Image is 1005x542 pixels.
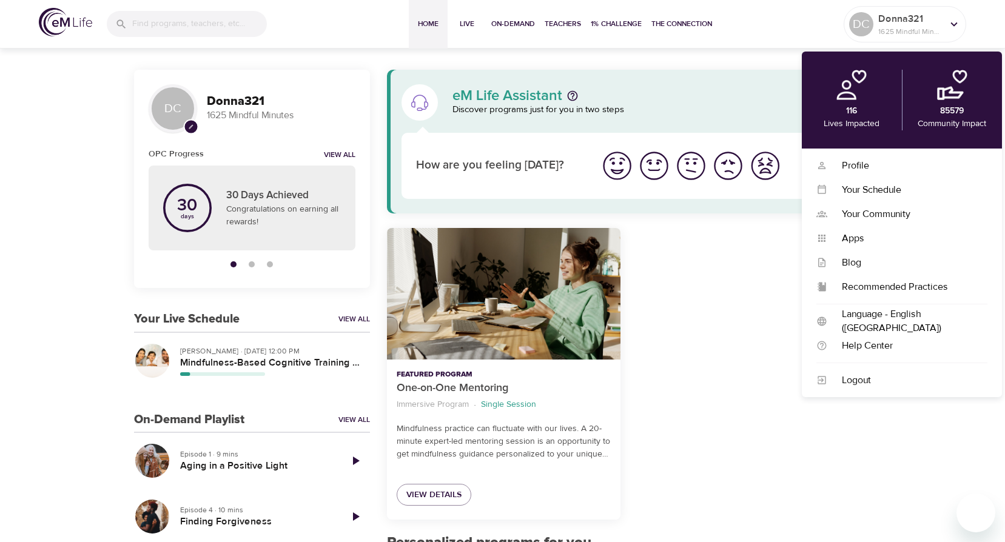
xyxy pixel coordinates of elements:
p: Congratulations on earning all rewards! [226,203,341,229]
img: community.png [937,70,967,100]
p: How are you feeling [DATE]? [416,157,584,175]
div: DC [149,84,197,133]
input: Find programs, teachers, etc... [132,11,267,37]
img: worst [748,149,782,182]
h3: Your Live Schedule [134,312,240,326]
p: days [177,214,197,219]
a: View all notifications [324,150,355,161]
nav: breadcrumb [397,396,611,413]
span: On-Demand [491,18,535,30]
p: 30 Days Achieved [226,188,341,204]
h5: Finding Forgiveness [180,515,331,528]
div: Apps [827,232,987,246]
button: Aging in a Positive Light [134,443,170,479]
h6: OPC Progress [149,147,204,161]
span: View Details [406,487,462,503]
button: I'm feeling ok [673,147,710,184]
a: Play Episode [341,502,370,531]
button: One-on-One Mentoring [387,228,620,360]
button: Finding Forgiveness [134,498,170,535]
div: Help Center [827,339,987,353]
div: Blog [827,256,987,270]
p: Lives Impacted [824,118,879,130]
img: bad [711,149,745,182]
p: Immersive Program [397,398,469,411]
p: 85579 [940,105,964,118]
div: Logout [827,373,987,387]
img: eM Life Assistant [410,93,429,112]
p: eM Life Assistant [452,89,562,103]
iframe: Button to launch messaging window [956,493,995,532]
img: good [637,149,671,182]
p: Episode 1 · 9 mins [180,449,331,460]
img: ok [674,149,708,182]
div: Your Community [827,207,987,221]
h3: Donna321 [207,95,355,109]
p: 1625 Mindful Minutes [207,109,355,122]
span: 1% Challenge [591,18,642,30]
button: I'm feeling good [636,147,673,184]
p: 30 [177,197,197,214]
p: Single Session [481,398,536,411]
p: Discover programs just for you in two steps [452,103,855,117]
p: Community Impact [918,118,986,130]
p: [PERSON_NAME] · [DATE] 12:00 PM [180,346,360,356]
div: Language - English ([GEOGRAPHIC_DATA]) [827,307,987,335]
div: DC [849,12,873,36]
span: The Connection [651,18,712,30]
p: Featured Program [397,369,611,380]
span: Teachers [545,18,581,30]
p: Donna321 [878,12,943,26]
h3: On-Demand Playlist [134,413,244,427]
p: 1625 Mindful Minutes [878,26,943,37]
div: Profile [827,159,987,173]
a: View All [338,314,370,324]
h5: Aging in a Positive Light [180,460,331,472]
p: One-on-One Mentoring [397,380,611,396]
img: great [600,149,634,182]
span: Home [414,18,443,30]
a: View All [338,415,370,425]
img: personal.png [836,70,867,100]
a: Play Episode [341,446,370,475]
p: 116 [846,105,857,118]
button: I'm feeling great [599,147,636,184]
img: logo [39,8,92,36]
a: View Details [397,484,471,506]
h5: Mindfulness-Based Cognitive Training (MBCT) [180,356,360,369]
div: Recommended Practices [827,280,987,294]
button: I'm feeling worst [747,147,784,184]
li: · [474,396,476,413]
p: Mindfulness practice can fluctuate with our lives. A 20-minute expert-led mentoring session is an... [397,423,611,461]
div: Your Schedule [827,183,987,197]
button: I'm feeling bad [710,147,747,184]
p: Episode 4 · 10 mins [180,504,331,515]
span: Live [452,18,482,30]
